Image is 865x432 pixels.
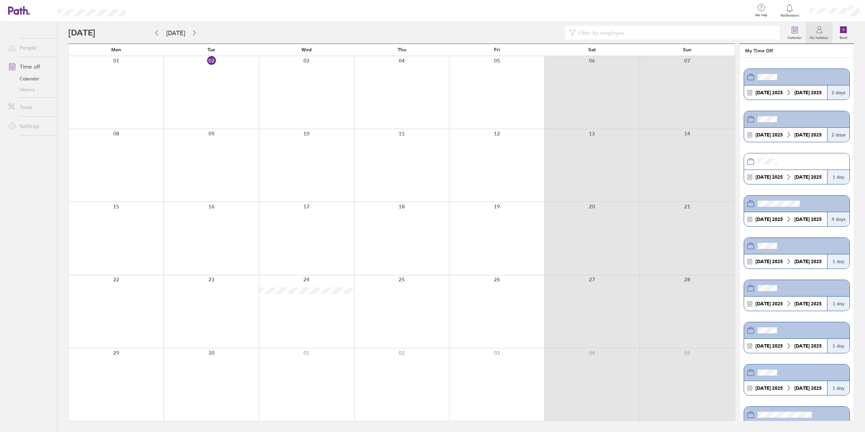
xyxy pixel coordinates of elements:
[784,22,806,44] a: Calendar
[794,343,810,349] strong: [DATE]
[794,301,810,307] strong: [DATE]
[792,132,824,137] div: 2025
[756,132,771,138] strong: [DATE]
[779,14,801,18] span: Notifications
[756,216,771,222] strong: [DATE]
[753,301,786,306] div: 2025
[794,385,810,391] strong: [DATE]
[3,41,57,54] a: People
[3,60,57,73] a: Time off
[753,343,786,349] div: 2025
[827,254,849,269] div: 1 day
[827,339,849,353] div: 1 day
[744,237,850,269] a: [DATE] 2025[DATE] 20251 day
[756,174,771,180] strong: [DATE]
[753,132,786,137] div: 2025
[833,22,854,44] a: Book
[792,217,824,222] div: 2025
[744,153,850,184] a: [DATE] 2025[DATE] 20251 day
[827,381,849,395] div: 1 day
[494,47,500,52] span: Fri
[744,69,850,100] a: [DATE] 2025[DATE] 20252 days
[756,90,771,96] strong: [DATE]
[794,90,810,96] strong: [DATE]
[827,212,849,226] div: 4 days
[3,73,57,84] a: Calendar
[827,297,849,311] div: 1 day
[827,128,849,142] div: 2 days
[753,174,786,180] div: 2025
[753,90,786,95] div: 2025
[792,385,824,391] div: 2025
[784,34,806,40] label: Calendar
[744,280,850,311] a: [DATE] 2025[DATE] 20251 day
[3,100,57,114] a: Tools
[779,3,801,18] a: Notifications
[576,26,775,39] input: Filter by employee
[161,27,191,39] button: [DATE]
[794,216,810,222] strong: [DATE]
[744,364,850,396] a: [DATE] 2025[DATE] 20251 day
[301,47,312,52] span: Wed
[836,34,851,40] label: Book
[744,322,850,353] a: [DATE] 2025[DATE] 20251 day
[740,44,854,58] header: My Time Off
[756,258,771,264] strong: [DATE]
[794,258,810,264] strong: [DATE]
[750,13,772,17] span: Get help
[111,47,121,52] span: Mon
[3,119,57,133] a: Settings
[207,47,215,52] span: Tue
[753,259,786,264] div: 2025
[756,301,771,307] strong: [DATE]
[744,195,850,227] a: [DATE] 2025[DATE] 20254 days
[744,111,850,142] a: [DATE] 2025[DATE] 20252 days
[792,174,824,180] div: 2025
[398,47,406,52] span: Thu
[3,84,57,95] a: History
[756,343,771,349] strong: [DATE]
[792,90,824,95] div: 2025
[792,343,824,349] div: 2025
[827,170,849,184] div: 1 day
[753,385,786,391] div: 2025
[794,174,810,180] strong: [DATE]
[794,132,810,138] strong: [DATE]
[756,385,771,391] strong: [DATE]
[827,85,849,100] div: 2 days
[683,47,692,52] span: Sun
[588,47,596,52] span: Sat
[792,301,824,306] div: 2025
[806,22,833,44] a: My holidays
[806,34,833,40] label: My holidays
[792,259,824,264] div: 2025
[753,217,786,222] div: 2025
